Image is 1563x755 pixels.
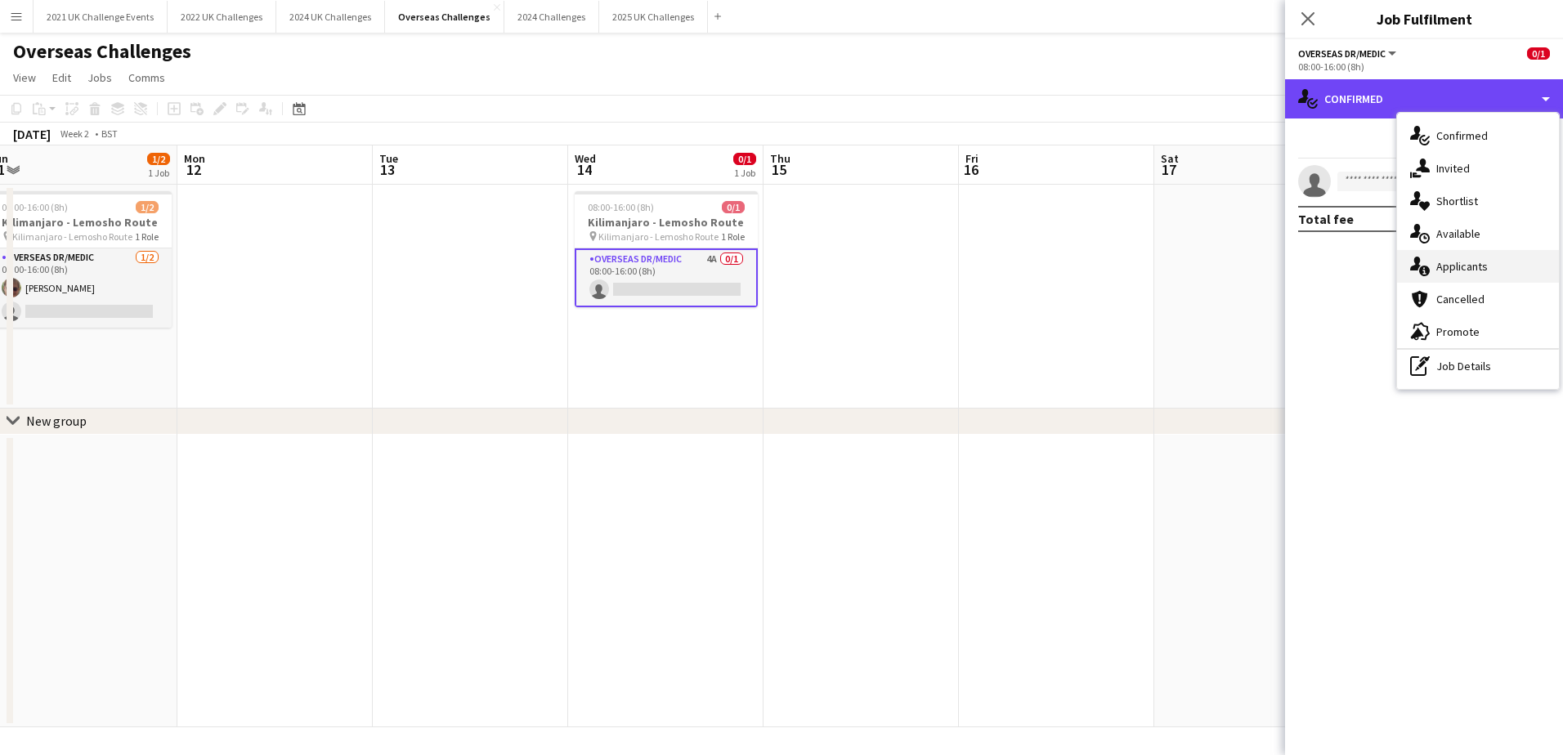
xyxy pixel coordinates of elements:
[572,160,596,179] span: 14
[377,160,398,179] span: 13
[148,167,169,179] div: 1 Job
[1298,47,1399,60] button: Overseas Dr/Medic
[52,70,71,85] span: Edit
[13,39,191,64] h1: Overseas Challenges
[1298,60,1550,73] div: 08:00-16:00 (8h)
[1436,259,1488,274] span: Applicants
[1285,79,1563,118] div: Confirmed
[34,1,168,33] button: 2021 UK Challenge Events
[87,70,112,85] span: Jobs
[1436,324,1480,339] span: Promote
[128,70,165,85] span: Comms
[184,151,205,166] span: Mon
[1436,128,1488,143] span: Confirmed
[1436,292,1485,306] span: Cancelled
[770,151,790,166] span: Thu
[575,215,758,230] h3: Kilimanjaro - Lemosho Route
[1298,47,1386,60] span: Overseas Dr/Medic
[734,167,755,179] div: 1 Job
[965,151,979,166] span: Fri
[26,413,87,429] div: New group
[575,248,758,307] app-card-role: Overseas Dr/Medic4A0/108:00-16:00 (8h)
[733,153,756,165] span: 0/1
[504,1,599,33] button: 2024 Challenges
[575,191,758,307] app-job-card: 08:00-16:00 (8h)0/1Kilimanjaro - Lemosho Route Kilimanjaro - Lemosho Route1 RoleOverseas Dr/Medic...
[1158,160,1179,179] span: 17
[147,153,170,165] span: 1/2
[721,230,745,243] span: 1 Role
[768,160,790,179] span: 15
[379,151,398,166] span: Tue
[135,230,159,243] span: 1 Role
[101,127,118,140] div: BST
[136,201,159,213] span: 1/2
[12,230,132,243] span: Kilimanjaro - Lemosho Route
[1436,161,1470,176] span: Invited
[385,1,504,33] button: Overseas Challenges
[1397,350,1559,382] div: Job Details
[13,126,51,142] div: [DATE]
[181,160,205,179] span: 12
[13,70,36,85] span: View
[2,201,68,213] span: 08:00-16:00 (8h)
[7,67,43,88] a: View
[1161,151,1179,166] span: Sat
[54,127,95,140] span: Week 2
[46,67,78,88] a: Edit
[598,230,719,243] span: Kilimanjaro - Lemosho Route
[1527,47,1550,60] span: 0/1
[81,67,119,88] a: Jobs
[1436,226,1480,241] span: Available
[1285,8,1563,29] h3: Job Fulfilment
[722,201,745,213] span: 0/1
[963,160,979,179] span: 16
[168,1,276,33] button: 2022 UK Challenges
[276,1,385,33] button: 2024 UK Challenges
[588,201,654,213] span: 08:00-16:00 (8h)
[1436,194,1478,208] span: Shortlist
[575,151,596,166] span: Wed
[1298,211,1354,227] div: Total fee
[599,1,708,33] button: 2025 UK Challenges
[122,67,172,88] a: Comms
